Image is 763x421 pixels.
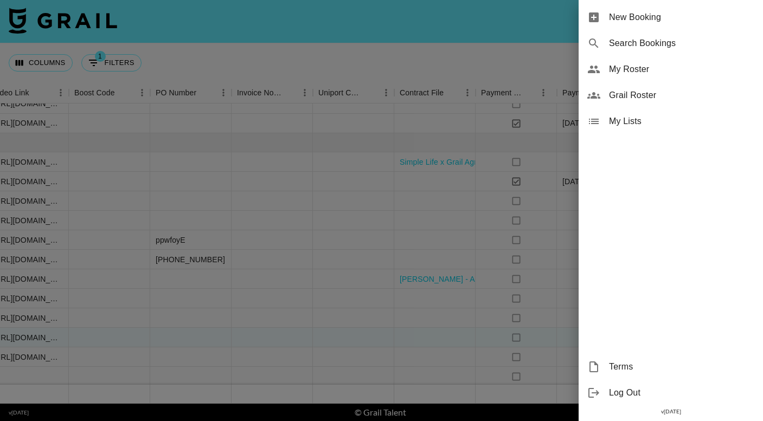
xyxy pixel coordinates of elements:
span: My Lists [609,115,754,128]
div: Log Out [579,380,763,406]
span: Search Bookings [609,37,754,50]
span: Log Out [609,386,754,399]
div: My Roster [579,56,763,82]
div: My Lists [579,108,763,134]
div: Terms [579,354,763,380]
div: v [DATE] [579,406,763,417]
div: New Booking [579,4,763,30]
div: Search Bookings [579,30,763,56]
span: New Booking [609,11,754,24]
span: My Roster [609,63,754,76]
span: Terms [609,360,754,373]
div: Grail Roster [579,82,763,108]
span: Grail Roster [609,89,754,102]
